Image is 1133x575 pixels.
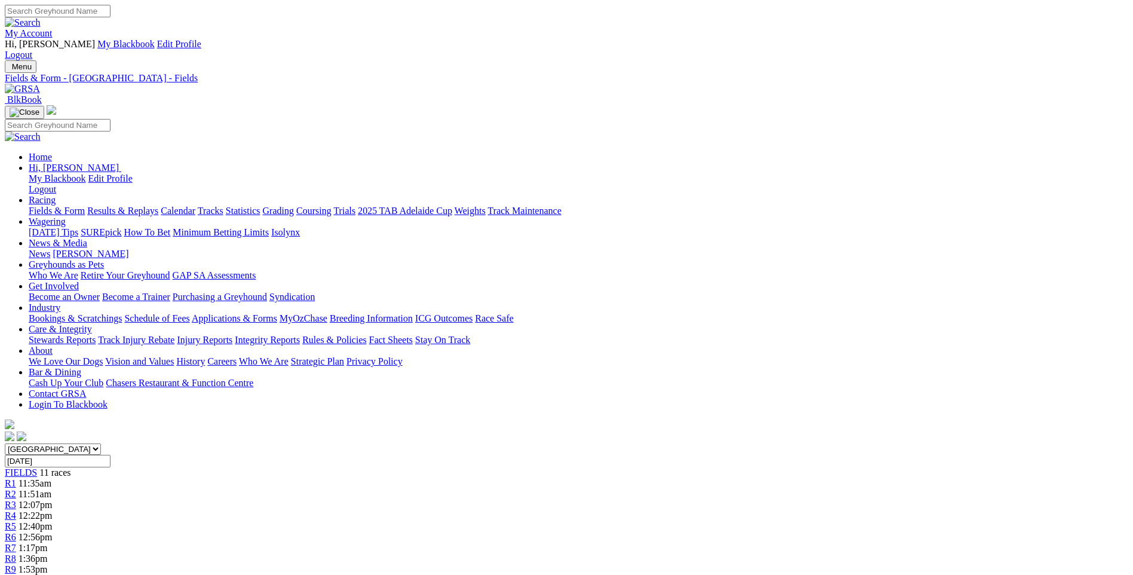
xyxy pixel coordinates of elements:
[5,455,110,467] input: Select date
[97,39,155,49] a: My Blackbook
[98,335,174,345] a: Track Injury Rebate
[5,119,110,131] input: Search
[5,60,36,73] button: Toggle navigation
[7,94,42,105] span: BlkBook
[17,432,26,441] img: twitter.svg
[5,532,16,542] a: R6
[198,206,223,216] a: Tracks
[333,206,355,216] a: Trials
[5,84,40,94] img: GRSA
[5,521,16,531] a: R5
[29,292,1128,302] div: Get Involved
[19,532,53,542] span: 12:56pm
[173,227,269,237] a: Minimum Betting Limits
[346,356,403,366] a: Privacy Policy
[5,39,1128,60] div: My Account
[29,313,1128,324] div: Industry
[29,227,78,237] a: [DATE] Tips
[19,564,48,574] span: 1:53pm
[161,206,195,216] a: Calendar
[29,163,121,173] a: Hi, [PERSON_NAME]
[19,553,48,564] span: 1:36pm
[47,105,56,115] img: logo-grsa-white.png
[29,335,1128,345] div: Care & Integrity
[29,367,81,377] a: Bar & Dining
[5,5,110,17] input: Search
[29,163,119,173] span: Hi, [PERSON_NAME]
[415,335,470,345] a: Stay On Track
[5,420,14,429] img: logo-grsa-white.png
[124,313,189,323] a: Schedule of Fees
[29,313,122,323] a: Bookings & Scratchings
[176,356,205,366] a: History
[29,270,78,280] a: Who We Are
[415,313,472,323] a: ICG Outcomes
[81,227,121,237] a: SUREpick
[269,292,315,302] a: Syndication
[29,281,79,291] a: Get Involved
[235,335,300,345] a: Integrity Reports
[29,356,1128,367] div: About
[455,206,486,216] a: Weights
[173,270,256,280] a: GAP SA Assessments
[280,313,327,323] a: MyOzChase
[29,399,108,409] a: Login To Blackbook
[105,356,174,366] a: Vision and Values
[5,17,41,28] img: Search
[5,478,16,488] a: R1
[29,302,60,313] a: Industry
[19,510,53,521] span: 12:22pm
[29,356,103,366] a: We Love Our Dogs
[5,553,16,564] a: R8
[226,206,260,216] a: Statistics
[39,467,70,478] span: 11 races
[239,356,288,366] a: Who We Are
[29,335,96,345] a: Stewards Reports
[369,335,413,345] a: Fact Sheets
[102,292,170,302] a: Become a Trainer
[29,206,85,216] a: Fields & Form
[475,313,513,323] a: Race Safe
[19,489,51,499] span: 11:51am
[81,270,170,280] a: Retire Your Greyhound
[291,356,344,366] a: Strategic Plan
[29,389,86,399] a: Contact GRSA
[19,543,48,553] span: 1:17pm
[29,270,1128,281] div: Greyhounds as Pets
[271,227,300,237] a: Isolynx
[29,292,100,302] a: Become an Owner
[29,173,86,183] a: My Blackbook
[157,39,201,49] a: Edit Profile
[5,500,16,510] a: R3
[173,292,267,302] a: Purchasing a Greyhound
[29,152,52,162] a: Home
[10,108,39,117] img: Close
[87,206,158,216] a: Results & Replays
[88,173,133,183] a: Edit Profile
[53,249,128,259] a: [PERSON_NAME]
[29,324,92,334] a: Care & Integrity
[29,259,104,270] a: Greyhounds as Pets
[177,335,232,345] a: Injury Reports
[29,173,1128,195] div: Hi, [PERSON_NAME]
[5,510,16,521] span: R4
[29,184,56,194] a: Logout
[192,313,277,323] a: Applications & Forms
[207,356,237,366] a: Careers
[29,216,66,227] a: Wagering
[5,94,42,105] a: BlkBook
[5,467,37,478] a: FIELDS
[29,378,103,388] a: Cash Up Your Club
[29,249,1128,259] div: News & Media
[29,378,1128,389] div: Bar & Dining
[5,131,41,142] img: Search
[5,73,1128,84] a: Fields & Form - [GEOGRAPHIC_DATA] - Fields
[29,345,53,356] a: About
[330,313,413,323] a: Breeding Information
[5,543,16,553] a: R7
[19,478,51,488] span: 11:35am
